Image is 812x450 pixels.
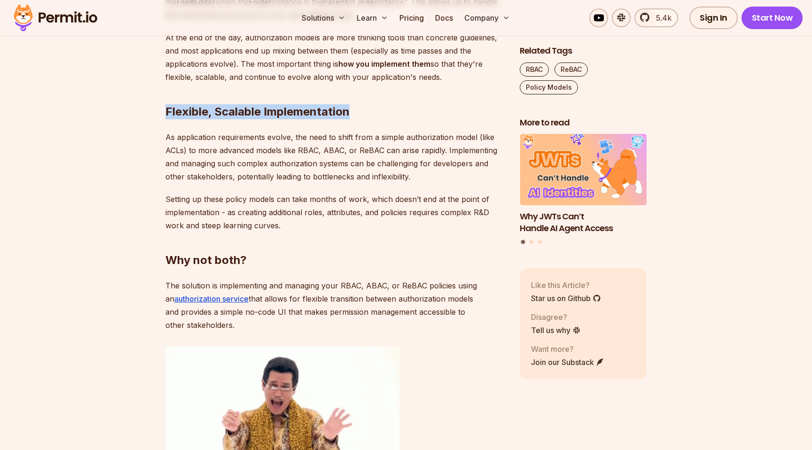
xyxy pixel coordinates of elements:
div: Posts [520,134,647,246]
h2: Related Tags [520,45,647,57]
li: 1 of 3 [520,134,647,234]
button: Company [461,8,514,27]
a: Pricing [396,8,428,27]
button: Go to slide 3 [538,241,542,244]
a: Start Now [742,7,803,29]
p: Setting up these policy models can take months of work, which doesn’t end at the point of impleme... [165,193,505,232]
a: Tell us why [531,325,581,336]
button: Learn [353,8,392,27]
a: Docs [431,8,457,27]
p: At the end of the day, authorization models are more thinking tools than concrete guidelines, and... [165,31,505,84]
p: Like this Article? [531,279,601,291]
a: Star us on Github [531,293,601,304]
a: RBAC [520,62,549,77]
a: Join our Substack [531,357,604,368]
a: authorization service [174,294,249,303]
p: Want more? [531,343,604,355]
h2: More to read [520,117,647,129]
h2: Flexible, Scalable Implementation [165,67,505,119]
h2: Why not both? [165,215,505,268]
p: As application requirements evolve, the need to shift from a simple authorization model (like ACL... [165,131,505,183]
h3: Why JWTs Can’t Handle AI Agent Access [520,211,647,234]
a: 5.4k [634,8,678,27]
p: The solution is implementing and managing your RBAC, ABAC, or ReBAC policies using an that allows... [165,279,505,332]
button: Go to slide 1 [521,240,525,244]
strong: how you implement them [338,59,430,69]
a: ReBAC [554,62,588,77]
a: Why JWTs Can’t Handle AI Agent AccessWhy JWTs Can’t Handle AI Agent Access [520,134,647,234]
a: Policy Models [520,80,578,94]
button: Solutions [298,8,349,27]
img: Why JWTs Can’t Handle AI Agent Access [520,134,647,206]
span: 5.4k [650,12,671,23]
p: Disagree? [531,311,581,323]
a: Sign In [689,7,738,29]
img: Permit logo [9,2,101,34]
button: Go to slide 2 [530,241,533,244]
